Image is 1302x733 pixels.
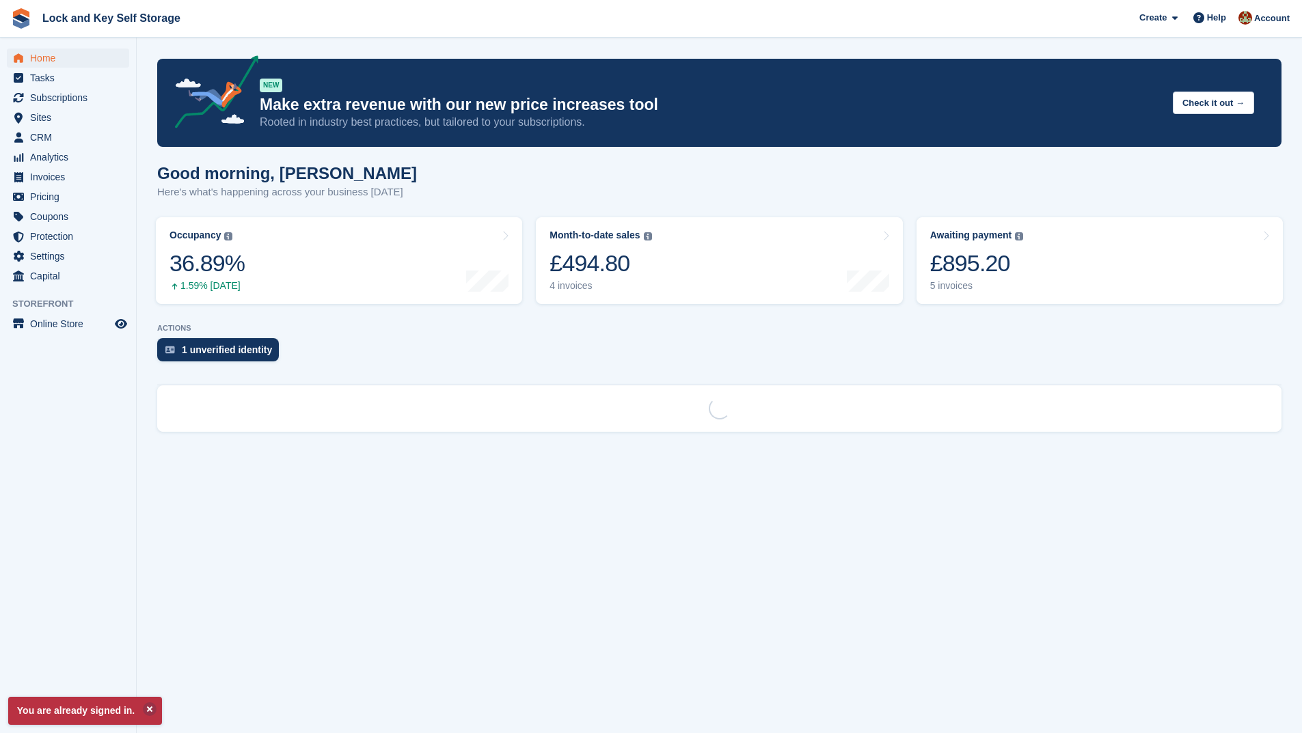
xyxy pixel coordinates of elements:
div: 1.59% [DATE] [169,280,245,292]
span: Pricing [30,187,112,206]
p: Make extra revenue with our new price increases tool [260,95,1162,115]
img: price-adjustments-announcement-icon-8257ccfd72463d97f412b2fc003d46551f7dbcb40ab6d574587a9cd5c0d94... [163,55,259,133]
div: Occupancy [169,230,221,241]
a: menu [7,68,129,87]
span: Subscriptions [30,88,112,107]
div: £494.80 [550,249,651,277]
div: 36.89% [169,249,245,277]
span: Capital [30,266,112,286]
span: Settings [30,247,112,266]
a: menu [7,314,129,333]
span: Tasks [30,68,112,87]
div: 4 invoices [550,280,651,292]
p: Here's what's happening across your business [DATE] [157,184,417,200]
span: Create [1139,11,1167,25]
a: menu [7,108,129,127]
a: menu [7,187,129,206]
span: Invoices [30,167,112,186]
div: 5 invoices [930,280,1024,292]
a: menu [7,247,129,266]
span: CRM [30,128,112,147]
a: menu [7,49,129,68]
div: Month-to-date sales [550,230,640,241]
span: Analytics [30,148,112,167]
img: Doug Fisher [1238,11,1252,25]
span: Coupons [30,207,112,226]
a: Lock and Key Self Storage [37,7,186,29]
img: verify_identity-adf6edd0f0f0b5bbfe63781bf79b02c33cf7c696d77639b501bdc392416b5a36.svg [165,346,175,354]
span: Protection [30,227,112,246]
span: Help [1207,11,1226,25]
div: £895.20 [930,249,1024,277]
div: NEW [260,79,282,92]
img: stora-icon-8386f47178a22dfd0bd8f6a31ec36ba5ce8667c1dd55bd0f319d3a0aa187defe.svg [11,8,31,29]
h1: Good morning, [PERSON_NAME] [157,164,417,182]
a: menu [7,266,129,286]
span: Online Store [30,314,112,333]
a: menu [7,207,129,226]
div: Awaiting payment [930,230,1012,241]
img: icon-info-grey-7440780725fd019a000dd9b08b2336e03edf1995a4989e88bcd33f0948082b44.svg [644,232,652,240]
p: Rooted in industry best practices, but tailored to your subscriptions. [260,115,1162,130]
a: menu [7,148,129,167]
a: menu [7,227,129,246]
span: Home [30,49,112,68]
a: 1 unverified identity [157,338,286,368]
a: menu [7,167,129,186]
a: menu [7,88,129,107]
a: Awaiting payment £895.20 5 invoices [917,217,1283,304]
div: 1 unverified identity [182,344,272,355]
a: Preview store [113,316,129,332]
button: Check it out → [1173,92,1254,114]
img: icon-info-grey-7440780725fd019a000dd9b08b2336e03edf1995a4989e88bcd33f0948082b44.svg [1015,232,1023,240]
a: Occupancy 36.89% 1.59% [DATE] [156,217,522,304]
a: Month-to-date sales £494.80 4 invoices [536,217,902,304]
p: You are already signed in. [8,697,162,725]
a: menu [7,128,129,147]
img: icon-info-grey-7440780725fd019a000dd9b08b2336e03edf1995a4989e88bcd33f0948082b44.svg [224,232,232,240]
span: Account [1254,12,1290,25]
span: Storefront [12,297,136,311]
p: ACTIONS [157,324,1281,333]
span: Sites [30,108,112,127]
